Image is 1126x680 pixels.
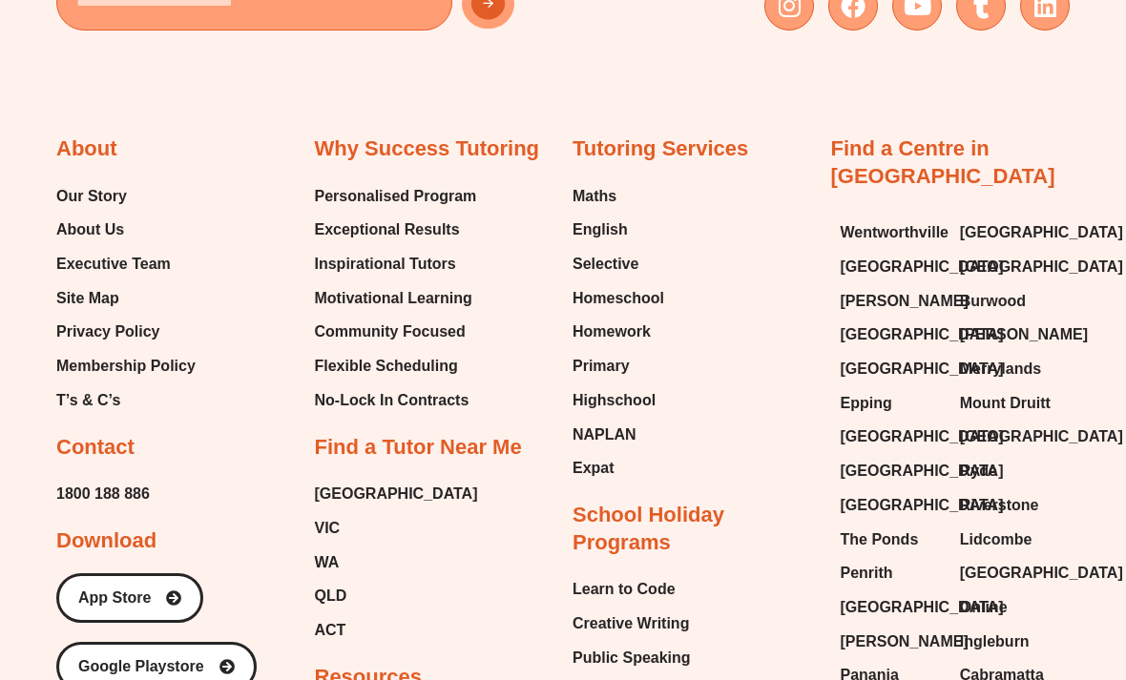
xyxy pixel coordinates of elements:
[315,182,477,211] a: Personalised Program
[573,386,656,415] span: Highschool
[56,216,196,244] a: About Us
[573,135,748,163] h2: Tutoring Services
[315,616,478,645] a: ACT
[573,454,615,483] span: Expat
[573,284,664,313] span: Homeschool
[56,250,171,278] span: Executive Team
[56,480,150,508] a: 1800 188 886
[841,287,969,316] span: [PERSON_NAME]
[573,502,812,556] h2: School Holiday Programs
[315,548,478,577] a: WA
[831,136,1055,188] a: Find a Centre in [GEOGRAPHIC_DATA]
[960,253,1060,281] a: [GEOGRAPHIC_DATA]
[841,320,941,349] a: [GEOGRAPHIC_DATA]
[960,218,1060,247] a: [GEOGRAPHIC_DATA]
[841,389,941,418] a: Epping
[841,457,941,485] a: [GEOGRAPHIC_DATA]
[315,318,477,346] a: Community Focused
[315,514,478,543] a: VIC
[841,355,941,383] a: [GEOGRAPHIC_DATA]
[573,575,691,604] a: Learn to Code
[573,609,691,638] a: Creative Writing
[56,352,196,381] a: Membership Policy
[573,216,664,244] a: English
[56,284,196,313] a: Site Map
[78,659,204,674] span: Google Playstore
[56,318,160,346] span: Privacy Policy
[573,182,616,211] span: Maths
[315,434,522,462] h2: Find a Tutor Near Me
[573,575,676,604] span: Learn to Code
[315,216,460,244] span: Exceptional Results
[960,253,1123,281] span: [GEOGRAPHIC_DATA]
[315,386,477,415] a: No-Lock In Contracts
[841,253,1004,281] span: [GEOGRAPHIC_DATA]
[841,457,1004,485] span: [GEOGRAPHIC_DATA]
[573,421,636,449] span: NAPLAN
[573,216,628,244] span: English
[960,355,1041,383] span: Merrylands
[315,386,469,415] span: No-Lock In Contracts
[56,527,156,555] h2: Download
[56,573,203,623] a: App Store
[960,218,1123,247] span: [GEOGRAPHIC_DATA]
[960,320,1060,349] a: [PERSON_NAME]
[960,320,1088,349] span: [PERSON_NAME]
[960,287,1026,316] span: Burwood
[573,454,664,483] a: Expat
[315,284,472,313] span: Motivational Learning
[960,355,1060,383] a: Merrylands
[315,250,456,278] span: Inspirational Tutors
[573,644,691,672] span: Public Speaking
[841,355,1004,383] span: [GEOGRAPHIC_DATA]
[573,421,664,449] a: NAPLAN
[841,422,1004,451] span: [GEOGRAPHIC_DATA]
[315,216,477,244] a: Exceptional Results
[960,422,1060,451] a: [GEOGRAPHIC_DATA]
[56,182,127,211] span: Our Story
[56,386,196,415] a: T’s & C’s
[573,352,630,381] span: Primary
[315,352,458,381] span: Flexible Scheduling
[315,135,540,163] h2: Why Success Tutoring
[841,287,941,316] a: [PERSON_NAME]
[573,609,689,638] span: Creative Writing
[56,216,124,244] span: About Us
[56,250,196,278] a: Executive Team
[573,250,664,278] a: Selective
[841,422,941,451] a: [GEOGRAPHIC_DATA]
[841,253,941,281] a: [GEOGRAPHIC_DATA]
[960,457,1060,485] a: Ryde
[56,318,196,346] a: Privacy Policy
[315,480,478,508] a: [GEOGRAPHIC_DATA]
[315,318,466,346] span: Community Focused
[960,287,1060,316] a: Burwood
[573,250,638,278] span: Selective
[960,389,1051,418] span: Mount Druitt
[56,434,135,462] h2: Contact
[56,182,196,211] a: Our Story
[573,386,664,415] a: Highschool
[841,320,1004,349] span: [GEOGRAPHIC_DATA]
[56,386,120,415] span: T’s & C’s
[315,250,477,278] a: Inspirational Tutors
[841,389,892,418] span: Epping
[315,582,478,610] a: QLD
[573,318,651,346] span: Homework
[573,352,664,381] a: Primary
[841,218,941,247] a: Wentworthville
[315,514,341,543] span: VIC
[315,582,347,610] span: QLD
[78,590,151,606] span: App Store
[960,389,1060,418] a: Mount Druitt
[56,284,119,313] span: Site Map
[960,422,1123,451] span: [GEOGRAPHIC_DATA]
[960,457,997,485] span: Ryde
[799,464,1126,680] iframe: Chat Widget
[841,218,949,247] span: Wentworthville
